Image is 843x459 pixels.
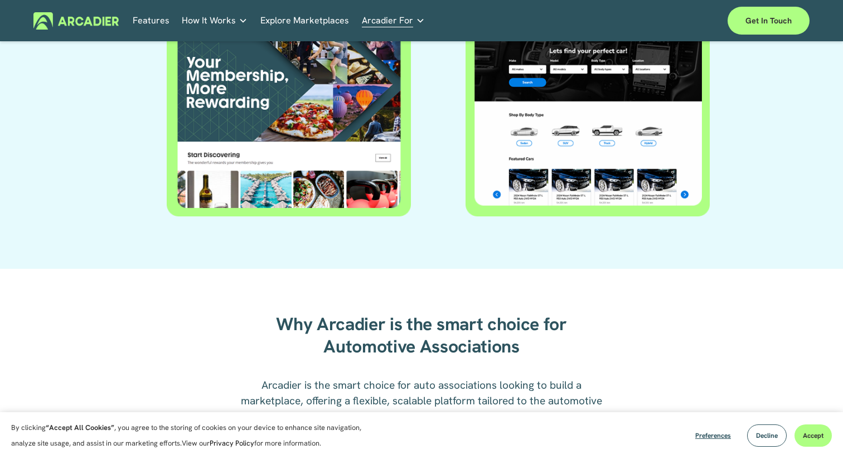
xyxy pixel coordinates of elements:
span: How It Works [182,13,236,28]
a: folder dropdown [362,12,425,30]
a: Explore Marketplaces [260,12,349,30]
strong: “Accept All Cookies” [46,423,114,432]
button: Preferences [687,424,739,447]
span: Decline [756,431,778,440]
iframe: Chat Widget [787,405,843,459]
span: Preferences [695,431,731,440]
p: By clicking , you agree to the storing of cookies on your device to enhance site navigation, anal... [11,420,374,451]
img: Arcadier [33,12,119,30]
span: Why Arcadier is the smart choice for Automotive Associations [276,312,571,358]
a: folder dropdown [182,12,248,30]
a: Get in touch [728,7,810,35]
span: Arcadier For [362,13,413,28]
a: Features [133,12,169,30]
a: Privacy Policy [210,438,254,448]
button: Decline [747,424,787,447]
